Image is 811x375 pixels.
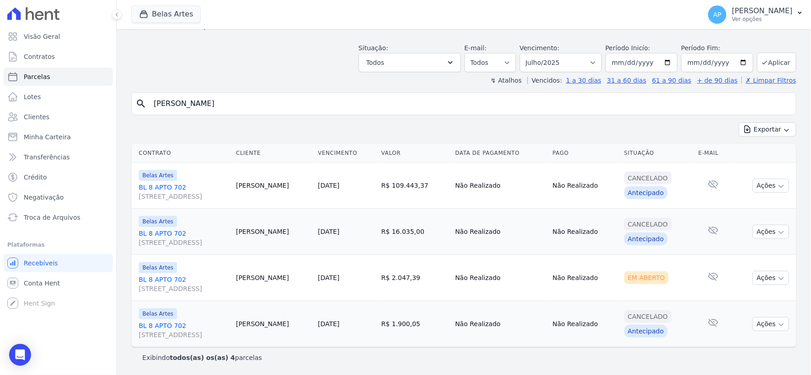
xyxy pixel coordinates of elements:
[24,72,50,81] span: Parcelas
[131,5,201,23] button: Belas Artes
[607,77,646,84] a: 31 a 60 dias
[4,274,113,292] a: Conta Hent
[366,57,384,68] span: Todos
[624,172,672,185] div: Cancelado
[139,275,229,293] a: BL 8 APTO 702[STREET_ADDRESS]
[232,163,314,209] td: [PERSON_NAME]
[318,320,340,327] a: [DATE]
[732,6,793,16] p: [PERSON_NAME]
[753,225,789,239] button: Ações
[136,98,147,109] i: search
[451,209,549,255] td: Não Realizado
[24,279,60,288] span: Conta Hent
[681,43,753,53] label: Período Fim:
[4,48,113,66] a: Contratos
[232,301,314,347] td: [PERSON_NAME]
[624,271,669,284] div: Em Aberto
[624,310,672,323] div: Cancelado
[139,262,177,273] span: Belas Artes
[549,255,621,301] td: Não Realizado
[24,213,80,222] span: Troca de Arquivos
[549,209,621,255] td: Não Realizado
[232,144,314,163] th: Cliente
[24,153,70,162] span: Transferências
[24,52,55,61] span: Contratos
[624,232,668,245] div: Antecipado
[739,122,796,137] button: Exportar
[4,88,113,106] a: Lotes
[606,44,650,52] label: Período Inicío:
[318,182,340,189] a: [DATE]
[491,77,522,84] label: ↯ Atalhos
[451,163,549,209] td: Não Realizado
[4,208,113,227] a: Troca de Arquivos
[318,228,340,235] a: [DATE]
[753,317,789,331] button: Ações
[4,128,113,146] a: Minha Carteira
[7,239,109,250] div: Plataformas
[713,11,722,18] span: AP
[378,255,452,301] td: R$ 2.047,39
[139,238,229,247] span: [STREET_ADDRESS]
[549,163,621,209] td: Não Realizado
[378,209,452,255] td: R$ 16.035,00
[232,255,314,301] td: [PERSON_NAME]
[566,77,602,84] a: 1 a 30 dias
[4,108,113,126] a: Clientes
[139,170,177,181] span: Belas Artes
[139,308,177,319] span: Belas Artes
[549,144,621,163] th: Pago
[24,132,71,142] span: Minha Carteira
[232,209,314,255] td: [PERSON_NAME]
[139,183,229,201] a: BL 8 APTO 702[STREET_ADDRESS]
[753,271,789,285] button: Ações
[24,112,49,121] span: Clientes
[520,44,560,52] label: Vencimento:
[24,173,47,182] span: Crédito
[378,163,452,209] td: R$ 109.443,37
[742,77,796,84] a: ✗ Limpar Filtros
[139,229,229,247] a: BL 8 APTO 702[STREET_ADDRESS]
[4,148,113,166] a: Transferências
[359,44,388,52] label: Situação:
[139,192,229,201] span: [STREET_ADDRESS]
[624,186,668,199] div: Antecipado
[131,144,232,163] th: Contrato
[757,53,796,72] button: Aplicar
[148,95,792,113] input: Buscar por nome do lote ou do cliente
[139,284,229,293] span: [STREET_ADDRESS]
[24,259,58,268] span: Recebíveis
[314,144,378,163] th: Vencimento
[4,168,113,186] a: Crédito
[4,254,113,272] a: Recebíveis
[451,301,549,347] td: Não Realizado
[652,77,691,84] a: 61 a 90 dias
[170,354,235,361] b: todos(as) os(as) 4
[465,44,487,52] label: E-mail:
[549,301,621,347] td: Não Realizado
[451,144,549,163] th: Data de Pagamento
[624,325,668,338] div: Antecipado
[378,144,452,163] th: Valor
[318,274,340,281] a: [DATE]
[732,16,793,23] p: Ver opções
[359,53,461,72] button: Todos
[753,179,789,193] button: Ações
[139,330,229,339] span: [STREET_ADDRESS]
[24,32,60,41] span: Visão Geral
[378,301,452,347] td: R$ 1.900,05
[621,144,695,163] th: Situação
[4,188,113,206] a: Negativação
[624,218,672,231] div: Cancelado
[701,2,811,27] button: AP [PERSON_NAME] Ver opções
[4,68,113,86] a: Parcelas
[24,92,41,101] span: Lotes
[139,216,177,227] span: Belas Artes
[697,77,738,84] a: + de 90 dias
[139,321,229,339] a: BL 8 APTO 702[STREET_ADDRESS]
[4,27,113,46] a: Visão Geral
[451,255,549,301] td: Não Realizado
[695,144,733,163] th: E-mail
[142,353,262,362] p: Exibindo parcelas
[24,193,64,202] span: Negativação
